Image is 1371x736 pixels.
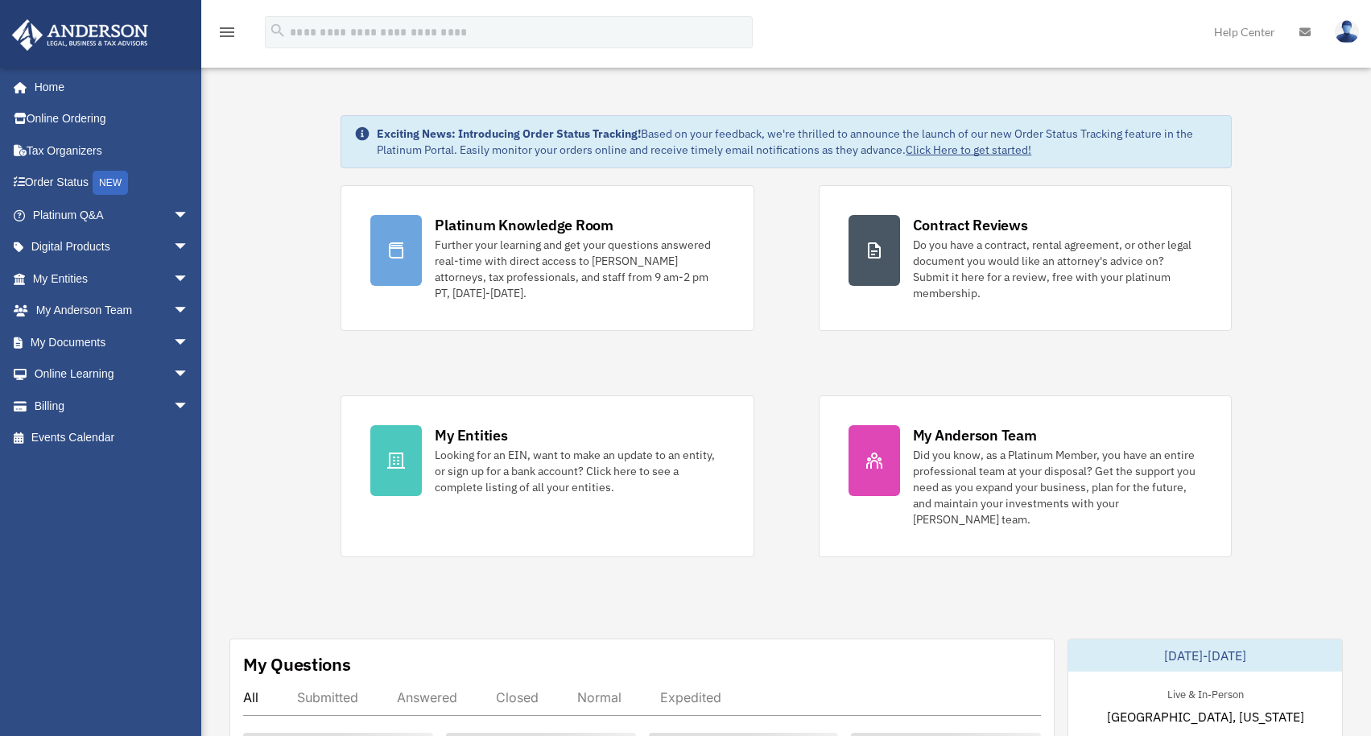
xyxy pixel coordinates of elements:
[435,215,613,235] div: Platinum Knowledge Room
[243,689,258,705] div: All
[11,326,213,358] a: My Documentsarrow_drop_down
[297,689,358,705] div: Submitted
[11,231,213,263] a: Digital Productsarrow_drop_down
[7,19,153,51] img: Anderson Advisors Platinum Portal
[11,422,213,454] a: Events Calendar
[913,215,1028,235] div: Contract Reviews
[913,425,1037,445] div: My Anderson Team
[11,103,213,135] a: Online Ordering
[11,167,213,200] a: Order StatusNEW
[173,390,205,423] span: arrow_drop_down
[11,358,213,391] a: Online Learningarrow_drop_down
[1107,707,1304,726] span: [GEOGRAPHIC_DATA], [US_STATE]
[11,199,213,231] a: Platinum Q&Aarrow_drop_down
[397,689,457,705] div: Answered
[906,143,1031,157] a: Click Here to get started!
[913,447,1202,527] div: Did you know, as a Platinum Member, you have an entire professional team at your disposal? Get th...
[217,23,237,42] i: menu
[269,22,287,39] i: search
[1335,20,1359,43] img: User Pic
[377,126,1217,158] div: Based on your feedback, we're thrilled to announce the launch of our new Order Status Tracking fe...
[173,199,205,232] span: arrow_drop_down
[819,185,1232,331] a: Contract Reviews Do you have a contract, rental agreement, or other legal document you would like...
[1154,684,1257,701] div: Live & In-Person
[377,126,641,141] strong: Exciting News: Introducing Order Status Tracking!
[660,689,721,705] div: Expedited
[577,689,621,705] div: Normal
[435,447,724,495] div: Looking for an EIN, want to make an update to an entity, or sign up for a bank account? Click her...
[173,231,205,264] span: arrow_drop_down
[11,71,205,103] a: Home
[217,28,237,42] a: menu
[11,295,213,327] a: My Anderson Teamarrow_drop_down
[435,237,724,301] div: Further your learning and get your questions answered real-time with direct access to [PERSON_NAM...
[173,326,205,359] span: arrow_drop_down
[435,425,507,445] div: My Entities
[11,263,213,295] a: My Entitiesarrow_drop_down
[819,395,1232,557] a: My Anderson Team Did you know, as a Platinum Member, you have an entire professional team at your...
[93,171,128,195] div: NEW
[1068,639,1342,672] div: [DATE]-[DATE]
[173,263,205,296] span: arrow_drop_down
[496,689,539,705] div: Closed
[11,390,213,422] a: Billingarrow_drop_down
[173,358,205,391] span: arrow_drop_down
[341,185,754,331] a: Platinum Knowledge Room Further your learning and get your questions answered real-time with dire...
[913,237,1202,301] div: Do you have a contract, rental agreement, or other legal document you would like an attorney's ad...
[243,652,351,676] div: My Questions
[173,295,205,328] span: arrow_drop_down
[341,395,754,557] a: My Entities Looking for an EIN, want to make an update to an entity, or sign up for a bank accoun...
[11,134,213,167] a: Tax Organizers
